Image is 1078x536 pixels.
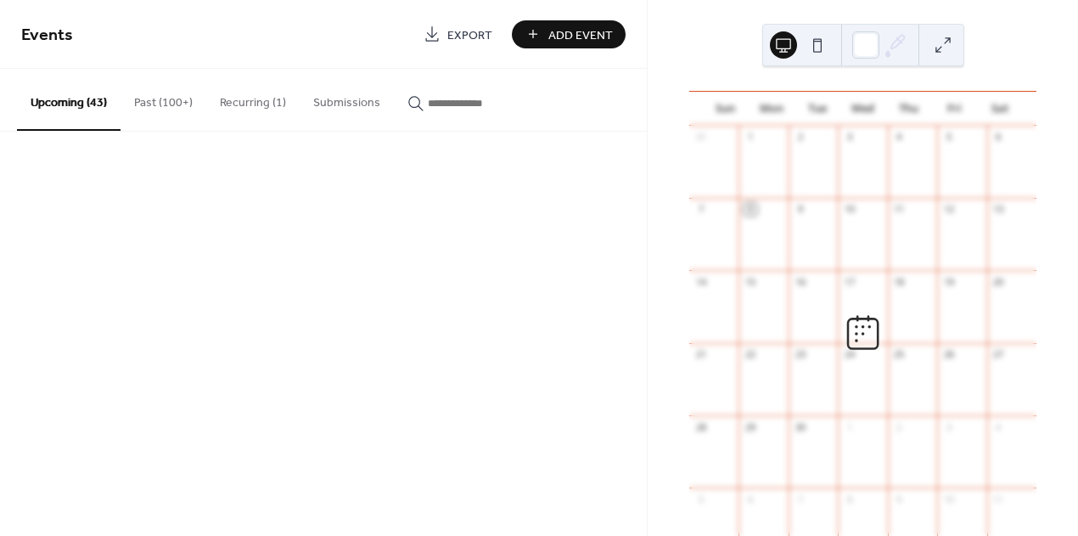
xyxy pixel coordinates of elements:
div: 22 [744,348,756,361]
div: 1 [843,420,856,433]
div: 28 [694,420,707,433]
div: 2 [794,131,806,144]
div: 5 [694,493,707,505]
div: 7 [694,203,707,216]
div: 26 [942,348,955,361]
div: 4 [992,420,1005,433]
div: 1 [744,131,756,144]
div: 8 [843,493,856,505]
div: 27 [992,348,1005,361]
div: 29 [744,420,756,433]
div: 16 [794,275,806,288]
button: Submissions [300,69,394,129]
button: Add Event [512,20,626,48]
div: 24 [843,348,856,361]
div: 2 [893,420,906,433]
div: Thu [885,92,931,126]
div: Fri [931,92,977,126]
div: 5 [942,131,955,144]
span: Export [447,26,492,44]
div: 8 [744,203,756,216]
div: 11 [992,493,1005,505]
div: 21 [694,348,707,361]
button: Past (100+) [121,69,206,129]
div: 31 [694,131,707,144]
div: 9 [794,203,806,216]
div: 15 [744,275,756,288]
span: Add Event [548,26,613,44]
button: Upcoming (43) [17,69,121,131]
div: 23 [794,348,806,361]
div: Sat [977,92,1023,126]
div: 10 [843,203,856,216]
div: 6 [744,493,756,505]
div: Wed [840,92,886,126]
button: Recurring (1) [206,69,300,129]
div: 3 [843,131,856,144]
div: 12 [942,203,955,216]
div: Mon [749,92,794,126]
div: 25 [893,348,906,361]
div: 18 [893,275,906,288]
div: 19 [942,275,955,288]
div: 3 [942,420,955,433]
div: 4 [893,131,906,144]
div: 14 [694,275,707,288]
div: Tue [794,92,840,126]
a: Export [411,20,505,48]
div: 9 [893,493,906,505]
div: 17 [843,275,856,288]
span: Events [21,19,73,52]
div: 30 [794,420,806,433]
div: 10 [942,493,955,505]
div: 6 [992,131,1005,144]
div: Sun [703,92,749,126]
div: 13 [992,203,1005,216]
div: 7 [794,493,806,505]
div: 20 [992,275,1005,288]
div: 11 [893,203,906,216]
